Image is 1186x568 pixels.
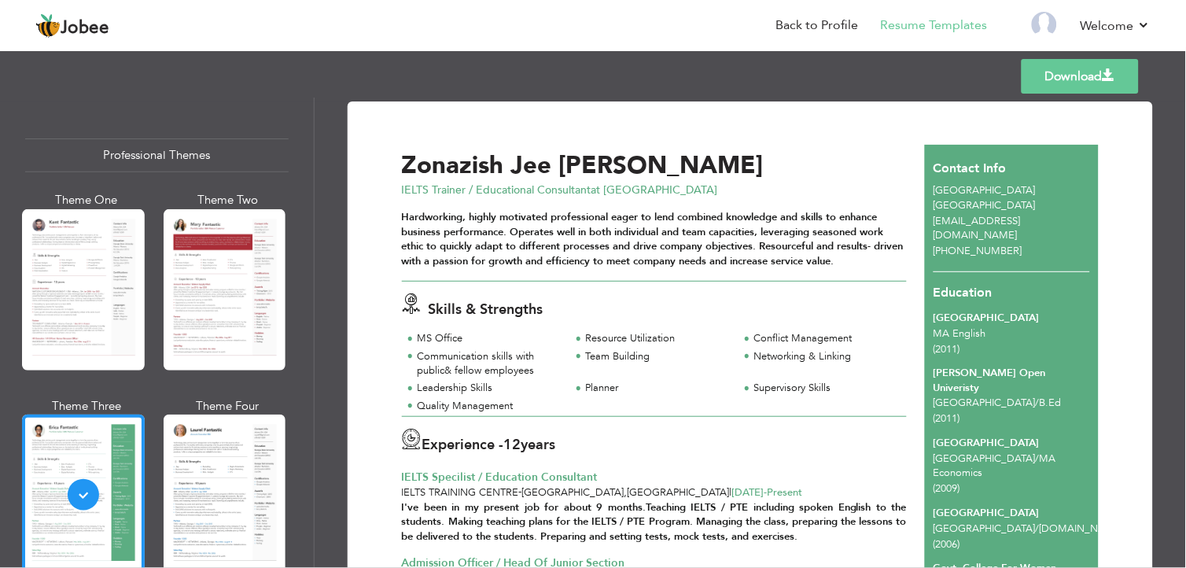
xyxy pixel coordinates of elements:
span: IELTS Specilist / Education Consultant [402,470,598,485]
span: [GEOGRAPHIC_DATA] [934,183,1036,197]
div: Networking & Linking [754,349,898,364]
span: [DATE] [732,485,768,500]
div: [GEOGRAPHIC_DATA] [934,436,1090,451]
span: - [764,485,768,500]
div: Quality Management [417,399,561,414]
div: Resource Utilization [585,331,729,346]
span: (2009) [934,481,960,496]
span: [GEOGRAPHIC_DATA] [934,198,1036,212]
label: years [504,435,556,456]
span: Skills & Strengths [429,300,543,319]
img: Profile Img [1032,12,1057,37]
span: IELTS Training Centre [402,485,519,500]
div: Planner [585,381,729,396]
span: Experience - [422,435,504,455]
span: [PHONE_NUMBER] [934,244,1022,258]
div: Theme Four [167,398,289,415]
span: [GEOGRAPHIC_DATA] B.Ed [934,396,1062,410]
span: - [519,485,522,500]
span: / [1036,522,1040,536]
div: Theme Two [167,192,289,208]
span: [EMAIL_ADDRESS][DOMAIN_NAME] [934,214,1021,243]
span: Jobee [61,20,109,37]
span: (2006) [934,537,960,551]
span: Education [934,284,993,301]
div: [GEOGRAPHIC_DATA] [934,506,1090,521]
strong: I've been in my present job for about 9 months.Teaching IELTS / PTE including spoken English to t... [402,500,907,544]
span: / [1036,396,1040,410]
div: Supervisory Skills [754,381,898,396]
span: (2011) [934,342,960,356]
span: [PERSON_NAME] [559,149,764,182]
span: , [624,485,628,500]
a: Jobee [35,13,109,39]
a: Welcome [1081,17,1151,35]
div: Professional Themes [25,138,289,172]
span: Present [732,485,803,500]
div: Theme Three [25,398,148,415]
div: Theme One [25,192,148,208]
span: at [GEOGRAPHIC_DATA] [591,183,718,197]
span: [GEOGRAPHIC_DATA] [522,485,624,500]
a: Back to Profile [776,17,859,35]
span: [GEOGRAPHIC_DATA] [DOMAIN_NAME] [934,522,1124,536]
div: Leadership Skills [417,381,561,396]
span: Zonazish Jee [402,149,552,182]
span: (2011) [934,411,960,426]
img: jobee.io [35,13,61,39]
span: [GEOGRAPHIC_DATA] [628,485,730,500]
div: [GEOGRAPHIC_DATA] [934,311,1090,326]
span: [GEOGRAPHIC_DATA] MA Economics [934,452,1056,481]
a: Download [1022,59,1139,94]
span: | [730,485,732,500]
span: Contact Info [934,160,1007,177]
span: / [1036,452,1040,466]
span: 12 [504,435,521,455]
div: Communication skills with public& fellow employees [417,349,561,378]
span: IELTS Trainer / Educational Consultant [402,183,591,197]
div: Team Building [585,349,729,364]
a: Resume Templates [881,17,988,35]
div: MS Office [417,331,561,346]
div: Conflict Management [754,331,898,346]
strong: Hardworking, highly motivated professional eager to lend combined knowledge and skills to enhance... [402,210,904,268]
div: [PERSON_NAME] Open Univeristy [934,366,1090,395]
span: MA English [934,326,986,341]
